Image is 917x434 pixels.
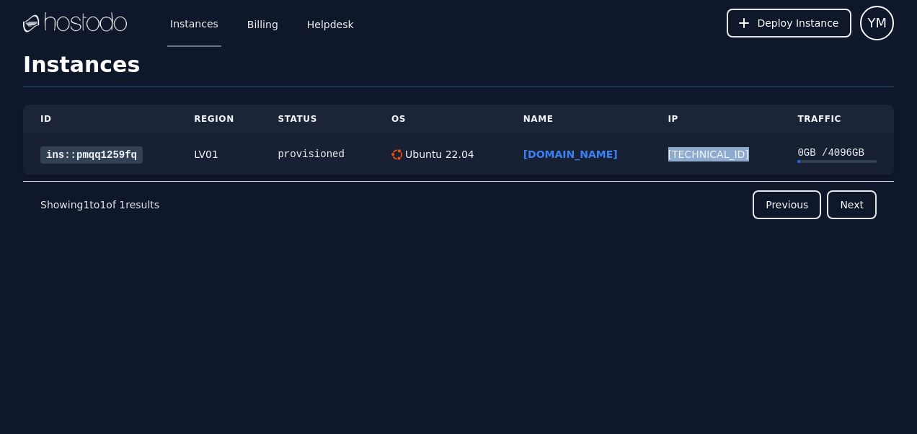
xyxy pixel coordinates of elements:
[23,105,177,134] th: ID
[119,199,125,211] span: 1
[99,199,106,211] span: 1
[260,105,374,134] th: Status
[40,146,143,164] a: ins::pmqq1259fq
[177,105,260,134] th: Region
[867,13,887,33] span: YM
[727,9,851,37] button: Deploy Instance
[194,147,243,161] div: LV01
[651,105,781,134] th: IP
[668,147,763,161] div: [TECHNICAL_ID]
[278,147,357,161] div: provisioned
[797,146,877,160] div: 0 GB / 4096 GB
[780,105,894,134] th: Traffic
[391,149,402,160] img: Ubuntu 22.04
[23,52,894,87] h1: Instances
[506,105,651,134] th: Name
[402,147,474,161] div: Ubuntu 22.04
[374,105,506,134] th: OS
[523,149,618,160] a: [DOMAIN_NAME]
[757,16,838,30] span: Deploy Instance
[827,190,877,219] button: Next
[860,6,894,40] button: User menu
[40,198,159,212] p: Showing to of results
[23,12,127,34] img: Logo
[753,190,821,219] button: Previous
[23,181,894,228] nav: Pagination
[83,199,89,211] span: 1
